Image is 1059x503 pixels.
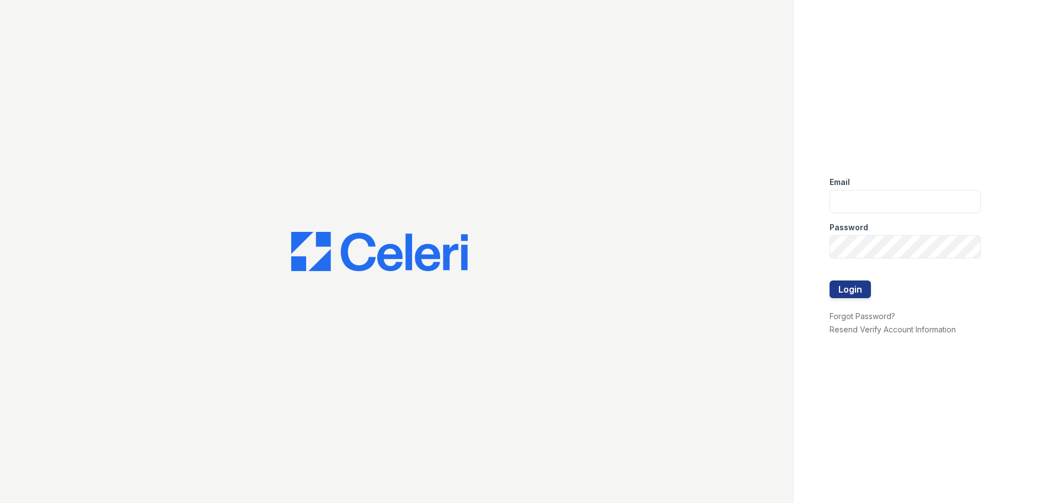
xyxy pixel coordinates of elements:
[830,177,850,188] label: Email
[830,325,956,334] a: Resend Verify Account Information
[830,280,871,298] button: Login
[291,232,468,272] img: CE_Logo_Blue-a8612792a0a2168367f1c8372b55b34899dd931a85d93a1a3d3e32e68fde9ad4.png
[830,222,868,233] label: Password
[830,311,895,321] a: Forgot Password?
